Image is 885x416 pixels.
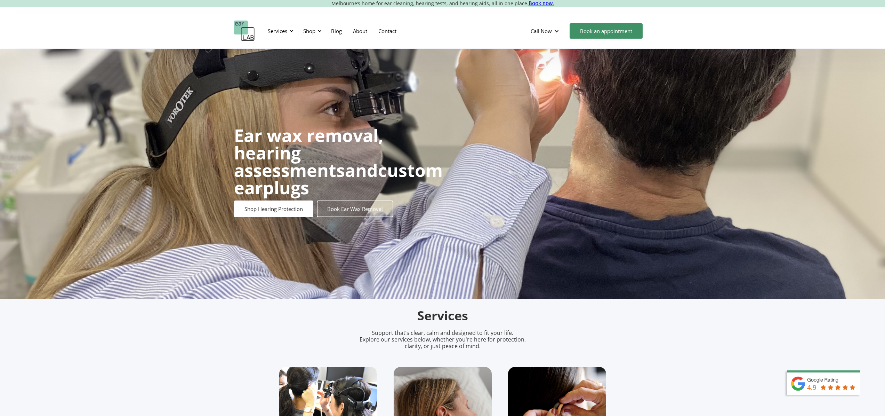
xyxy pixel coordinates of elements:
[325,21,347,41] a: Blog
[264,21,296,41] div: Services
[525,21,566,41] div: Call Now
[279,308,606,324] h2: Services
[531,28,552,34] div: Call Now
[299,21,324,41] div: Shop
[570,23,643,39] a: Book an appointment
[234,201,313,217] a: Shop Hearing Protection
[317,201,393,217] a: Book Ear Wax Removal
[234,21,255,41] a: home
[234,158,443,199] strong: custom earplugs
[234,127,443,196] h1: and
[303,28,315,34] div: Shop
[268,28,287,34] div: Services
[373,21,402,41] a: Contact
[347,21,373,41] a: About
[351,330,535,350] p: Support that’s clear, calm and designed to fit your life. Explore our services below, whether you...
[234,124,383,182] strong: Ear wax removal, hearing assessments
